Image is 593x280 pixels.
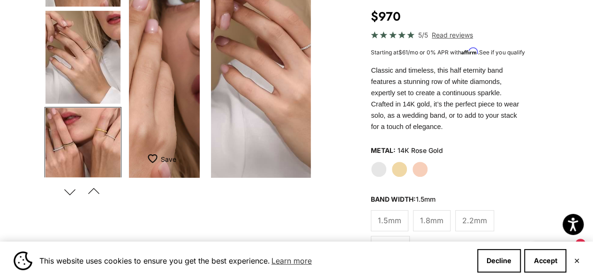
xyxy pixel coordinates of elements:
[45,107,121,202] button: Go to item 6
[479,49,525,56] a: See if you qualify - Learn more about Affirm Financing (opens in modal)
[371,192,435,206] legend: Band Width:
[573,258,579,264] button: Close
[524,249,566,272] button: Accept
[270,254,313,268] a: Learn more
[398,144,443,158] variant-option-value: 14K Rose Gold
[420,214,443,227] span: 1.8mm
[461,48,478,55] span: Affirm
[148,154,161,163] img: wishlist
[45,108,120,201] img: #YellowGold #WhiteGold #RoseGold
[45,10,121,105] button: Go to item 5
[39,254,470,268] span: This website uses cookies to ensure you get the best experience.
[371,30,525,40] a: 5/5 Read reviews
[371,7,401,26] sale-price: $970
[371,144,396,158] legend: Metal:
[462,214,487,227] span: 2.2mm
[371,49,525,56] span: Starting at /mo or 0% APR with .
[398,49,408,56] span: $61
[378,241,403,253] span: 2.6mm
[371,67,519,130] span: Classic and timeless, this half eternity band features a stunning row of white diamonds, expertly...
[148,150,176,168] button: Add to Wishlist
[418,30,428,40] span: 5/5
[378,214,401,227] span: 1.5mm
[477,249,521,272] button: Decline
[432,30,473,40] span: Read reviews
[45,11,120,104] img: #YellowGold #WhiteGold #RoseGold
[416,195,435,203] variant-option-value: 1.5mm
[14,251,32,270] img: Cookie banner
